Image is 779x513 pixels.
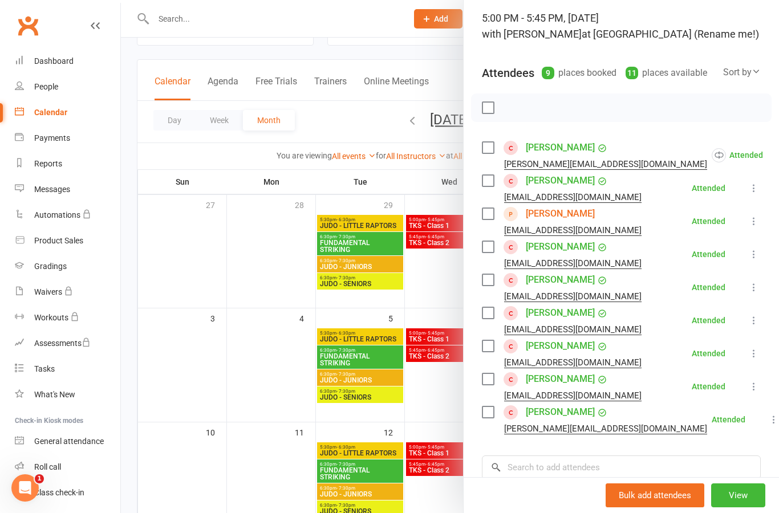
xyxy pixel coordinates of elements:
[34,339,91,348] div: Assessments
[711,483,765,507] button: View
[542,67,554,79] div: 9
[15,202,120,228] a: Automations
[15,331,120,356] a: Assessments
[34,364,55,373] div: Tasks
[34,262,67,271] div: Gradings
[15,429,120,454] a: General attendance kiosk mode
[34,313,68,322] div: Workouts
[15,382,120,408] a: What's New
[526,304,595,322] a: [PERSON_NAME]
[15,279,120,305] a: Waivers
[34,488,84,497] div: Class check-in
[692,250,725,258] div: Attended
[15,356,120,382] a: Tasks
[34,159,62,168] div: Reports
[482,10,761,42] div: 5:00 PM - 5:45 PM, [DATE]
[34,437,104,446] div: General attendance
[11,474,39,502] iframe: Intercom live chat
[482,28,582,40] span: with [PERSON_NAME]
[526,205,595,223] a: [PERSON_NAME]
[34,133,70,142] div: Payments
[526,337,595,355] a: [PERSON_NAME]
[15,254,120,279] a: Gradings
[712,148,763,162] div: Attended
[15,480,120,506] a: Class kiosk mode
[15,74,120,100] a: People
[15,48,120,74] a: Dashboard
[542,65,616,81] div: places booked
[34,287,62,296] div: Waivers
[15,151,120,177] a: Reports
[723,65,761,80] div: Sort by
[692,349,725,357] div: Attended
[526,403,595,421] a: [PERSON_NAME]
[692,316,725,324] div: Attended
[15,305,120,331] a: Workouts
[692,382,725,390] div: Attended
[526,139,595,157] a: [PERSON_NAME]
[692,184,725,192] div: Attended
[626,67,638,79] div: 11
[15,228,120,254] a: Product Sales
[34,185,70,194] div: Messages
[526,271,595,289] a: [PERSON_NAME]
[34,390,75,399] div: What's New
[35,474,44,483] span: 1
[34,462,61,471] div: Roll call
[526,370,595,388] a: [PERSON_NAME]
[15,177,120,202] a: Messages
[15,454,120,480] a: Roll call
[482,65,534,81] div: Attendees
[482,455,761,479] input: Search to add attendees
[14,11,42,40] a: Clubworx
[34,236,83,245] div: Product Sales
[692,283,725,291] div: Attended
[34,210,80,219] div: Automations
[15,100,120,125] a: Calendar
[526,238,595,256] a: [PERSON_NAME]
[626,65,707,81] div: places available
[712,416,745,424] div: Attended
[692,217,725,225] div: Attended
[606,483,704,507] button: Bulk add attendees
[34,82,58,91] div: People
[34,56,74,66] div: Dashboard
[15,125,120,151] a: Payments
[582,28,759,40] span: at [GEOGRAPHIC_DATA] (Rename me!)
[526,172,595,190] a: [PERSON_NAME]
[34,108,67,117] div: Calendar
